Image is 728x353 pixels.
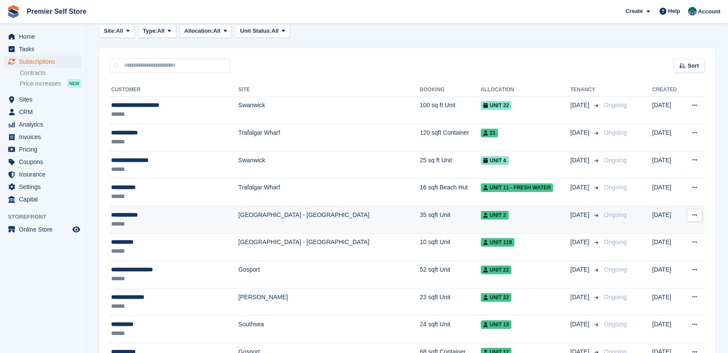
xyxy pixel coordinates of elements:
[570,156,591,165] span: [DATE]
[604,294,627,300] span: Ongoing
[570,183,591,192] span: [DATE]
[420,316,480,343] td: 24 sqft Unit
[420,233,480,261] td: 10 sqft Unit
[235,24,290,38] button: Unit Status: All
[652,261,682,288] td: [DATE]
[4,31,81,43] a: menu
[481,293,512,302] span: Unit 22
[271,27,279,35] span: All
[238,151,420,179] td: Swanwick
[570,320,591,329] span: [DATE]
[67,79,81,88] div: NEW
[20,80,61,88] span: Price increases
[143,27,158,35] span: Type:
[481,266,512,274] span: Unit 22
[19,181,71,193] span: Settings
[668,7,680,15] span: Help
[604,157,627,164] span: Ongoing
[4,156,81,168] a: menu
[481,83,570,97] th: Allocation
[240,27,271,35] span: Unit Status:
[481,320,512,329] span: Unit 13
[8,213,86,221] span: Storefront
[481,211,509,220] span: Unit 2
[4,193,81,205] a: menu
[570,211,591,220] span: [DATE]
[481,101,512,110] span: Unit 22
[420,206,480,234] td: 35 sqft Unit
[4,143,81,155] a: menu
[604,238,627,245] span: Ongoing
[184,27,213,35] span: Allocation:
[688,62,699,70] span: Sort
[652,124,682,152] td: [DATE]
[4,93,81,105] a: menu
[652,83,682,97] th: Created
[4,106,81,118] a: menu
[19,118,71,130] span: Analytics
[238,261,420,288] td: Gosport
[481,129,498,137] span: 21
[420,151,480,179] td: 25 sq ft Unit
[157,27,165,35] span: All
[238,96,420,124] td: Swanwick
[20,79,81,88] a: Price increases NEW
[570,265,591,274] span: [DATE]
[4,223,81,235] a: menu
[570,83,600,97] th: Tenancy
[604,129,627,136] span: Ongoing
[213,27,221,35] span: All
[698,7,720,16] span: Account
[238,288,420,316] td: [PERSON_NAME]
[652,96,682,124] td: [DATE]
[19,131,71,143] span: Invoices
[19,106,71,118] span: CRM
[19,93,71,105] span: Sites
[481,156,509,165] span: Unit 4
[4,43,81,55] a: menu
[604,321,627,328] span: Ongoing
[604,211,627,218] span: Ongoing
[238,179,420,206] td: Trafalgar Wharf
[238,124,420,152] td: Trafalgar Wharf
[19,143,71,155] span: Pricing
[420,124,480,152] td: 120 sqft Container
[688,7,697,15] img: Jo Granger
[570,293,591,302] span: [DATE]
[652,179,682,206] td: [DATE]
[420,83,480,97] th: Booking
[19,56,71,68] span: Subscriptions
[104,27,116,35] span: Site:
[570,101,591,110] span: [DATE]
[570,128,591,137] span: [DATE]
[652,151,682,179] td: [DATE]
[71,224,81,235] a: Preview store
[420,261,480,288] td: 52 sqft Unit
[7,5,20,18] img: stora-icon-8386f47178a22dfd0bd8f6a31ec36ba5ce8667c1dd55bd0f319d3a0aa187defe.svg
[652,233,682,261] td: [DATE]
[238,206,420,234] td: [GEOGRAPHIC_DATA] - [GEOGRAPHIC_DATA]
[604,102,627,108] span: Ongoing
[116,27,123,35] span: All
[652,288,682,316] td: [DATE]
[420,288,480,316] td: 23 sqft Unit
[109,83,238,97] th: Customer
[180,24,232,38] button: Allocation: All
[4,168,81,180] a: menu
[19,31,71,43] span: Home
[570,238,591,247] span: [DATE]
[138,24,176,38] button: Type: All
[19,43,71,55] span: Tasks
[20,69,81,77] a: Contracts
[238,316,420,343] td: Southsea
[4,131,81,143] a: menu
[4,56,81,68] a: menu
[481,183,554,192] span: Unit 11 - Fresh Water
[652,316,682,343] td: [DATE]
[652,206,682,234] td: [DATE]
[23,4,90,19] a: Premier Self Store
[420,179,480,206] td: 16 sqft Beach Hut
[4,181,81,193] a: menu
[238,83,420,97] th: Site
[4,118,81,130] a: menu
